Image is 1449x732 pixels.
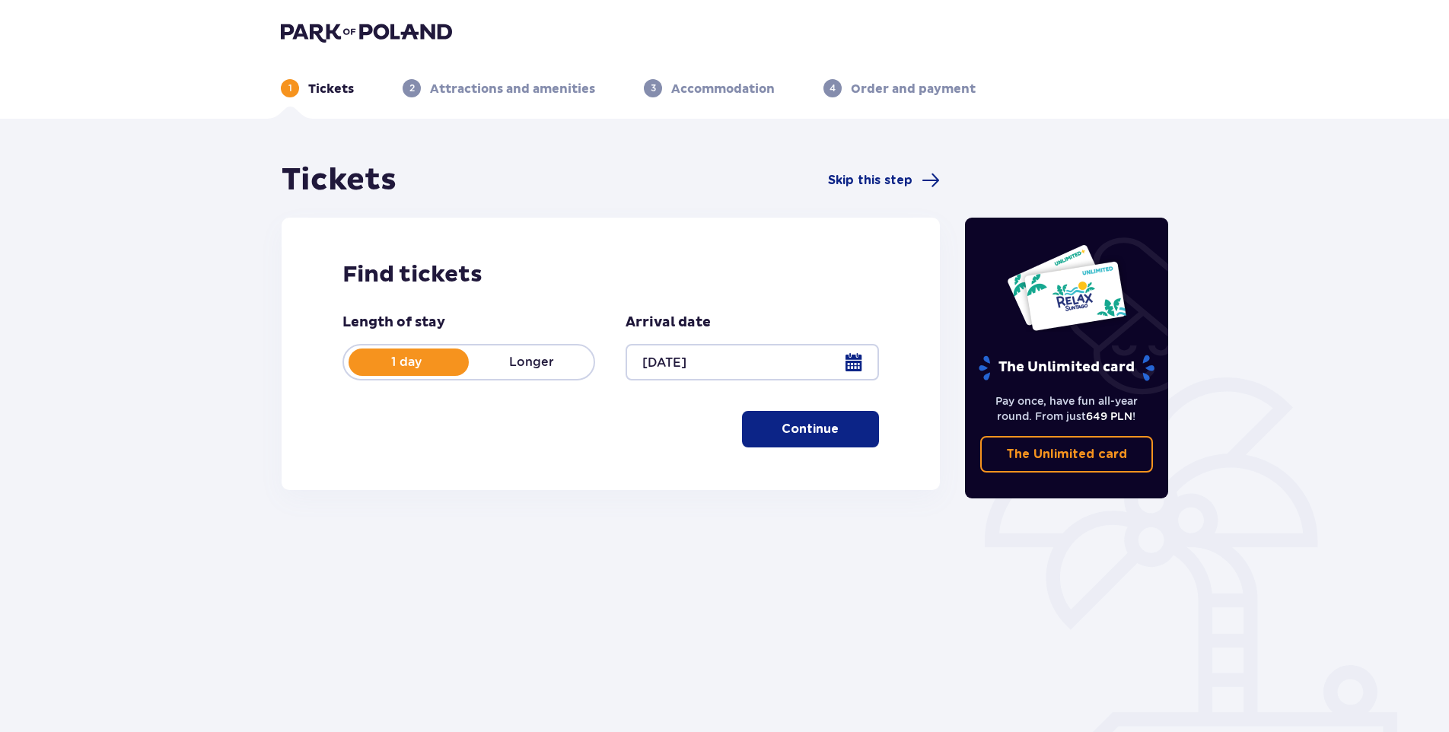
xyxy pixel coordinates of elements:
p: 2 [409,81,415,95]
div: 1Tickets [281,79,354,97]
img: Park of Poland logo [281,21,452,43]
p: Attractions and amenities [430,81,595,97]
a: The Unlimited card [980,436,1154,473]
div: 3Accommodation [644,79,775,97]
div: 4Order and payment [823,79,976,97]
p: 4 [830,81,836,95]
span: 649 PLN [1086,410,1132,422]
p: Order and payment [851,81,976,97]
p: The Unlimited card [1006,446,1127,463]
span: Skip this step [828,172,912,189]
h1: Tickets [282,161,396,199]
p: 3 [651,81,656,95]
p: 1 day [344,354,469,371]
p: Longer [469,354,594,371]
p: Accommodation [671,81,775,97]
button: Continue [742,411,879,447]
img: Two entry cards to Suntago with the word 'UNLIMITED RELAX', featuring a white background with tro... [1006,243,1127,332]
p: Tickets [308,81,354,97]
p: Arrival date [626,313,711,332]
p: The Unlimited card [977,355,1156,381]
p: Continue [782,421,839,438]
p: Length of stay [342,313,445,332]
a: Skip this step [828,171,940,189]
p: Pay once, have fun all-year round. From just ! [980,393,1154,424]
div: 2Attractions and amenities [403,79,595,97]
p: 1 [288,81,292,95]
h2: Find tickets [342,260,879,289]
